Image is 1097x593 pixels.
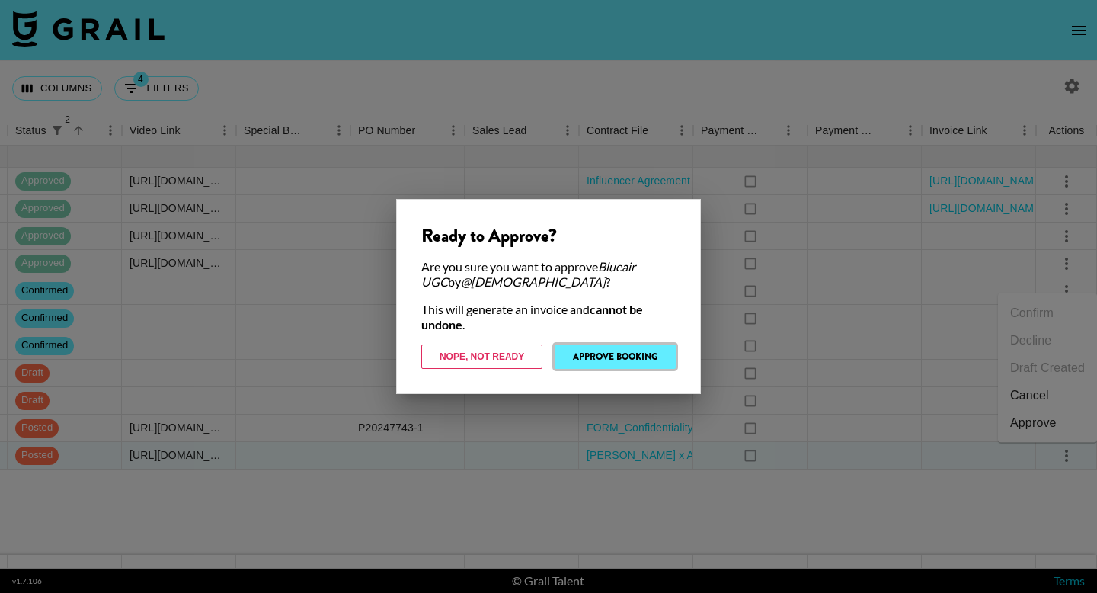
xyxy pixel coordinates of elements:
[421,224,676,247] div: Ready to Approve?
[461,274,606,289] em: @ [DEMOGRAPHIC_DATA]
[555,345,676,369] button: Approve Booking
[421,345,542,369] button: Nope, Not Ready
[421,259,635,289] em: Blueair UGC
[421,259,676,290] div: Are you sure you want to approve by ?
[421,302,676,332] div: This will generate an invoice and .
[421,302,643,332] strong: cannot be undone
